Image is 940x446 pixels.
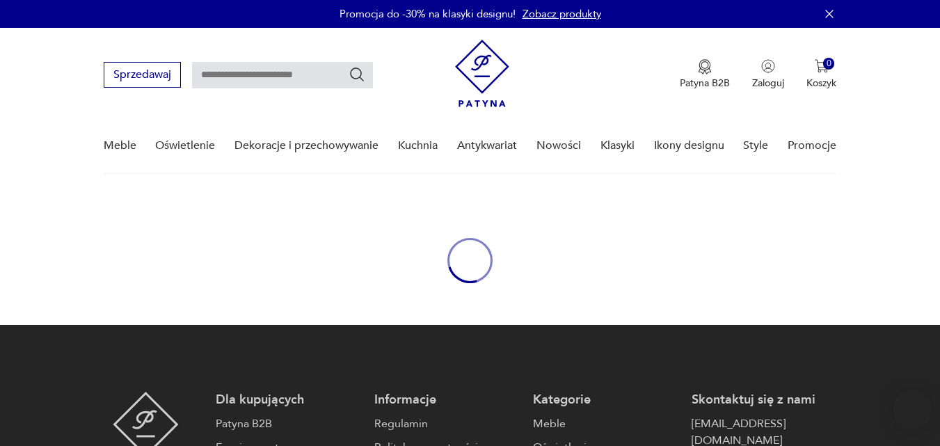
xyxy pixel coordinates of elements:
[823,58,835,70] div: 0
[752,59,784,90] button: Zaloguj
[104,119,136,173] a: Meble
[743,119,768,173] a: Style
[216,392,360,408] p: Dla kupujących
[698,59,712,74] img: Ikona medalu
[340,7,516,21] p: Promocja do -30% na klasyki designu!
[680,59,730,90] button: Patyna B2B
[815,59,829,73] img: Ikona koszyka
[216,415,360,432] a: Patyna B2B
[752,77,784,90] p: Zaloguj
[533,415,678,432] a: Meble
[806,77,836,90] p: Koszyk
[893,390,932,429] iframe: Smartsupp widget button
[104,71,181,81] a: Sprzedawaj
[398,119,438,173] a: Kuchnia
[523,7,601,21] a: Zobacz produkty
[155,119,215,173] a: Oświetlenie
[234,119,379,173] a: Dekoracje i przechowywanie
[374,392,519,408] p: Informacje
[680,77,730,90] p: Patyna B2B
[788,119,836,173] a: Promocje
[692,392,836,408] p: Skontaktuj się z nami
[600,119,635,173] a: Klasyki
[533,392,678,408] p: Kategorie
[457,119,517,173] a: Antykwariat
[104,62,181,88] button: Sprzedawaj
[806,59,836,90] button: 0Koszyk
[455,40,509,107] img: Patyna - sklep z meblami i dekoracjami vintage
[654,119,724,173] a: Ikony designu
[680,59,730,90] a: Ikona medaluPatyna B2B
[349,66,365,83] button: Szukaj
[761,59,775,73] img: Ikonka użytkownika
[374,415,519,432] a: Regulamin
[536,119,581,173] a: Nowości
